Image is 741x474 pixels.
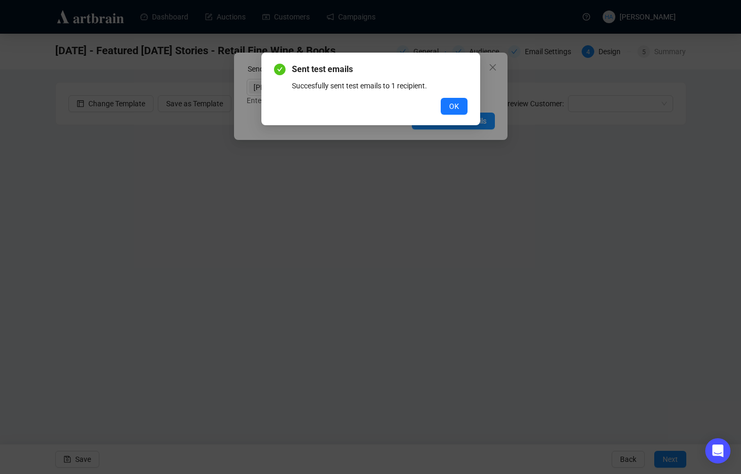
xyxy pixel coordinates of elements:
div: Succesfully sent test emails to 1 recipient. [292,80,468,92]
span: OK [449,100,459,112]
span: Sent test emails [292,63,468,76]
span: check-circle [274,64,286,75]
button: OK [441,98,468,115]
div: Open Intercom Messenger [705,438,730,463]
